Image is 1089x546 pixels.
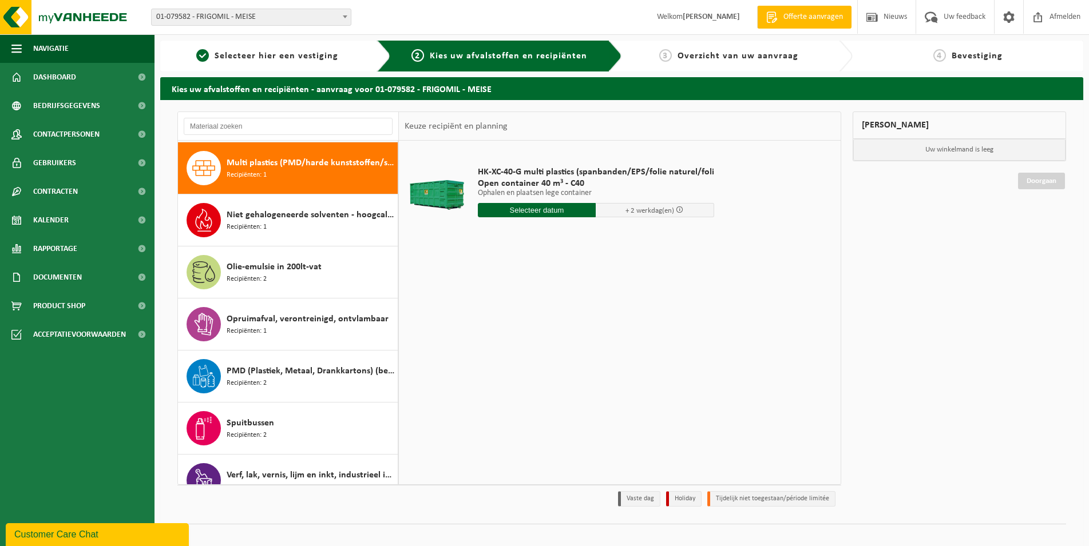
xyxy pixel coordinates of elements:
span: Dashboard [33,63,76,91]
button: Niet gehalogeneerde solventen - hoogcalorisch in 200lt-vat Recipiënten: 1 [178,194,398,246]
span: Recipiënten: 2 [227,378,267,389]
span: Bedrijfsgegevens [33,91,100,120]
span: Spuitbussen [227,416,274,430]
span: Niet gehalogeneerde solventen - hoogcalorisch in 200lt-vat [227,208,395,222]
span: 2 [411,49,424,62]
span: Product Shop [33,292,85,320]
span: Multi plastics (PMD/harde kunststoffen/spanbanden/EPS/folie naturel/folie gemengd) [227,156,395,170]
input: Selecteer datum [478,203,596,217]
strong: [PERSON_NAME] [683,13,740,21]
span: Documenten [33,263,82,292]
span: Kies uw afvalstoffen en recipiënten [430,51,587,61]
span: Bevestiging [952,51,1003,61]
li: Holiday [666,491,702,507]
span: Verf, lak, vernis, lijm en inkt, industrieel in kleinverpakking [227,468,395,482]
li: Vaste dag [618,491,660,507]
span: 3 [659,49,672,62]
button: Opruimafval, verontreinigd, ontvlambaar Recipiënten: 1 [178,298,398,350]
p: Uw winkelmand is leeg [853,139,1066,161]
span: Acceptatievoorwaarden [33,320,126,349]
span: + 2 werkdag(en) [625,207,674,214]
span: Overzicht van uw aanvraag [678,51,798,61]
iframe: chat widget [6,521,191,546]
span: 01-079582 - FRIGOMIL - MEISE [152,9,351,25]
span: PMD (Plastiek, Metaal, Drankkartons) (bedrijven) [227,364,395,378]
span: Recipiënten: 2 [227,430,267,441]
span: Navigatie [33,34,69,63]
span: Recipiënten: 1 [227,170,267,181]
span: Olie-emulsie in 200lt-vat [227,260,322,274]
div: Keuze recipiënt en planning [399,112,513,141]
span: Offerte aanvragen [781,11,846,23]
span: Rapportage [33,234,77,263]
span: Gebruikers [33,149,76,177]
span: 1 [196,49,209,62]
div: [PERSON_NAME] [853,111,1066,139]
a: Doorgaan [1018,173,1065,189]
span: Contactpersonen [33,120,100,149]
button: Olie-emulsie in 200lt-vat Recipiënten: 2 [178,246,398,298]
a: Offerte aanvragen [757,6,852,29]
button: Multi plastics (PMD/harde kunststoffen/spanbanden/EPS/folie naturel/folie gemengd) Recipiënten: 1 [178,142,398,194]
button: Verf, lak, vernis, lijm en inkt, industrieel in kleinverpakking Recipiënten: 2 [178,455,398,507]
span: Kalender [33,206,69,234]
span: 01-079582 - FRIGOMIL - MEISE [151,9,351,26]
button: PMD (Plastiek, Metaal, Drankkartons) (bedrijven) Recipiënten: 2 [178,350,398,402]
button: Spuitbussen Recipiënten: 2 [178,402,398,455]
span: HK-XC-40-G multi plastics (spanbanden/EPS/folie naturel/foli [478,166,714,178]
input: Materiaal zoeken [184,118,393,135]
span: 4 [933,49,946,62]
span: Recipiënten: 1 [227,326,267,337]
span: Contracten [33,177,78,206]
span: Recipiënten: 2 [227,482,267,493]
h2: Kies uw afvalstoffen en recipiënten - aanvraag voor 01-079582 - FRIGOMIL - MEISE [160,77,1083,99]
span: Selecteer hier een vestiging [215,51,338,61]
span: Recipiënten: 2 [227,274,267,285]
li: Tijdelijk niet toegestaan/période limitée [707,491,835,507]
span: Opruimafval, verontreinigd, ontvlambaar [227,312,389,326]
span: Open container 40 m³ - C40 [478,178,714,189]
p: Ophalen en plaatsen lege container [478,189,714,197]
span: Recipiënten: 1 [227,222,267,233]
a: 1Selecteer hier een vestiging [166,49,368,63]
